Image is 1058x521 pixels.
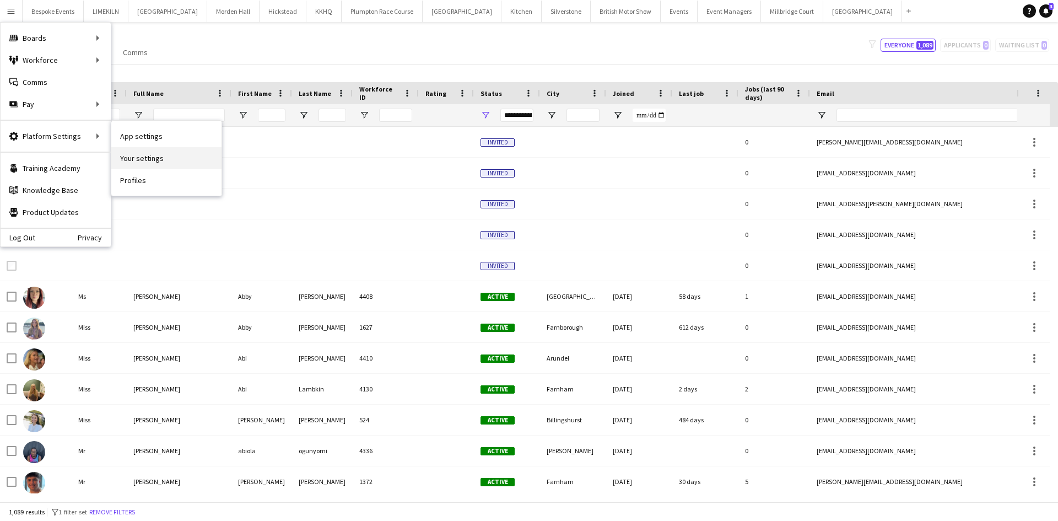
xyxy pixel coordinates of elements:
div: 1627 [353,312,419,342]
input: Last Name Filter Input [319,109,346,122]
span: 1 filter set [58,508,87,516]
div: Abi [231,343,292,373]
div: [EMAIL_ADDRESS][DOMAIN_NAME] [810,250,1030,281]
img: Abigail Lebus [23,410,45,432]
span: Jobs (last 90 days) [745,85,790,101]
div: Workforce [1,49,111,71]
span: Active [481,447,515,455]
span: City [547,89,559,98]
button: Silverstone [542,1,591,22]
div: Boards [1,27,111,49]
button: Morden Hall [207,1,260,22]
div: 1372 [353,466,419,497]
span: Invited [481,200,515,208]
button: Open Filter Menu [238,110,248,120]
div: Pay [1,93,111,115]
div: [EMAIL_ADDRESS][DOMAIN_NAME] [810,374,1030,404]
input: Full Name Filter Input [153,109,225,122]
div: Ms [72,281,127,311]
a: Your settings [111,147,222,169]
span: Workforce ID [359,85,399,101]
a: App settings [111,125,222,147]
div: Mr [72,466,127,497]
a: Profiles [111,169,222,191]
div: [DATE] [606,281,672,311]
button: LIMEKILN [84,1,128,22]
div: [PERSON_NAME] [540,436,606,466]
div: 0 [738,436,810,466]
div: 4408 [353,281,419,311]
div: [PERSON_NAME][EMAIL_ADDRESS][DOMAIN_NAME] [810,466,1030,497]
div: 4410 [353,343,419,373]
div: Lambkin [292,374,353,404]
span: [PERSON_NAME] [133,323,180,331]
div: [EMAIL_ADDRESS][DOMAIN_NAME] [810,219,1030,250]
a: Product Updates [1,201,111,223]
button: [GEOGRAPHIC_DATA] [423,1,501,22]
div: 4130 [353,374,419,404]
button: Open Filter Menu [817,110,827,120]
div: [EMAIL_ADDRESS][DOMAIN_NAME] [810,158,1030,188]
span: Rating [425,89,446,98]
button: Plumpton Race Course [342,1,423,22]
button: Millbridge Court [761,1,823,22]
div: [PERSON_NAME] [292,466,353,497]
div: [PERSON_NAME] [292,405,353,435]
div: 0 [738,219,810,250]
input: First Name Filter Input [258,109,285,122]
div: [EMAIL_ADDRESS][DOMAIN_NAME] [810,436,1030,466]
div: 0 [738,127,810,157]
div: [PERSON_NAME][EMAIL_ADDRESS][DOMAIN_NAME] [810,127,1030,157]
div: Arundel [540,343,606,373]
div: 4336 [353,436,419,466]
div: abiola [231,436,292,466]
button: Hickstead [260,1,306,22]
span: Last Name [299,89,331,98]
span: Active [481,478,515,486]
button: KKHQ [306,1,342,22]
img: Abby Kennedy [23,287,45,309]
span: Comms [123,47,148,57]
a: Comms [118,45,152,60]
div: [EMAIL_ADDRESS][DOMAIN_NAME] [810,281,1030,311]
div: [PERSON_NAME] [292,281,353,311]
img: Abi Lambkin [23,379,45,401]
a: Log Out [1,233,35,242]
button: Bespoke Events [23,1,84,22]
span: [PERSON_NAME] [133,447,180,455]
button: Open Filter Menu [547,110,557,120]
span: Joined [613,89,634,98]
div: [DATE] [606,312,672,342]
div: Platform Settings [1,125,111,147]
img: Adam Hobbs [23,472,45,494]
div: 0 [738,312,810,342]
button: Open Filter Menu [359,110,369,120]
div: 524 [353,405,419,435]
span: 1,089 [916,41,933,50]
div: 5 [738,466,810,497]
span: [PERSON_NAME] [133,354,180,362]
div: [PERSON_NAME] [292,312,353,342]
div: 2 days [672,374,738,404]
div: Abby [231,281,292,311]
button: Remove filters [87,506,137,518]
div: Abby [231,312,292,342]
button: [GEOGRAPHIC_DATA] [128,1,207,22]
div: [EMAIL_ADDRESS][DOMAIN_NAME] [810,405,1030,435]
div: [PERSON_NAME] [292,343,353,373]
div: Farnham [540,374,606,404]
span: Last job [679,89,704,98]
span: [PERSON_NAME] [133,416,180,424]
div: Mr [72,436,127,466]
div: 1 [738,281,810,311]
div: ogunyomi [292,436,353,466]
button: [GEOGRAPHIC_DATA] [823,1,902,22]
img: abiola ogunyomi [23,441,45,463]
div: Billingshurst [540,405,606,435]
div: [PERSON_NAME] [231,405,292,435]
div: 0 [738,343,810,373]
div: [GEOGRAPHIC_DATA] [540,281,606,311]
div: 612 days [672,312,738,342]
span: Active [481,416,515,425]
span: [PERSON_NAME] [133,385,180,393]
